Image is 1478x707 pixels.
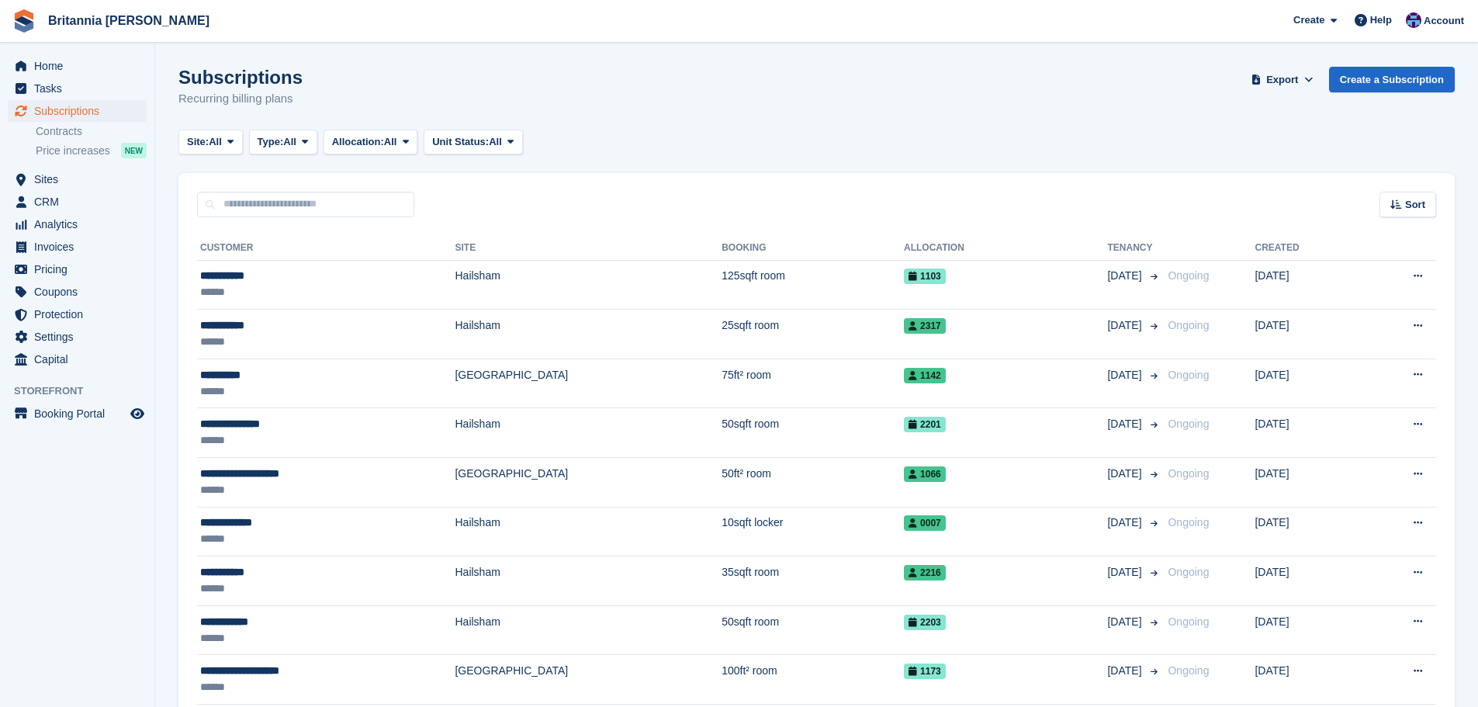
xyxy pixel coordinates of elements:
[258,134,284,150] span: Type:
[455,310,722,359] td: Hailsham
[1168,418,1209,430] span: Ongoing
[1168,615,1209,628] span: Ongoing
[1107,466,1144,482] span: [DATE]
[8,281,147,303] a: menu
[121,143,147,158] div: NEW
[722,556,904,606] td: 35sqft room
[904,318,946,334] span: 2317
[8,168,147,190] a: menu
[904,368,946,383] span: 1142
[384,134,397,150] span: All
[178,90,303,108] p: Recurring billing plans
[1107,564,1144,581] span: [DATE]
[34,191,127,213] span: CRM
[34,348,127,370] span: Capital
[722,507,904,556] td: 10sqft locker
[8,213,147,235] a: menu
[1255,310,1359,359] td: [DATE]
[904,269,946,284] span: 1103
[1255,507,1359,556] td: [DATE]
[8,236,147,258] a: menu
[34,213,127,235] span: Analytics
[1266,72,1298,88] span: Export
[332,134,384,150] span: Allocation:
[1406,12,1421,28] img: Becca Clark
[1255,408,1359,458] td: [DATE]
[904,664,946,679] span: 1173
[424,130,522,155] button: Unit Status: All
[1107,367,1144,383] span: [DATE]
[1107,236,1161,261] th: Tenancy
[8,55,147,77] a: menu
[455,359,722,408] td: [GEOGRAPHIC_DATA]
[904,615,946,630] span: 2203
[8,191,147,213] a: menu
[1168,566,1209,578] span: Ongoing
[14,383,154,399] span: Storefront
[1424,13,1464,29] span: Account
[904,417,946,432] span: 2201
[1248,67,1317,92] button: Export
[455,236,722,261] th: Site
[489,134,502,150] span: All
[1405,197,1425,213] span: Sort
[1168,664,1209,677] span: Ongoing
[8,326,147,348] a: menu
[178,130,243,155] button: Site: All
[8,348,147,370] a: menu
[34,326,127,348] span: Settings
[42,8,216,33] a: Britannia [PERSON_NAME]
[178,67,303,88] h1: Subscriptions
[722,359,904,408] td: 75ft² room
[197,236,455,261] th: Customer
[12,9,36,33] img: stora-icon-8386f47178a22dfd0bd8f6a31ec36ba5ce8667c1dd55bd0f319d3a0aa187defe.svg
[8,78,147,99] a: menu
[1107,663,1144,679] span: [DATE]
[1255,458,1359,508] td: [DATE]
[1107,416,1144,432] span: [DATE]
[34,403,127,425] span: Booking Portal
[1107,268,1144,284] span: [DATE]
[209,134,222,150] span: All
[455,655,722,705] td: [GEOGRAPHIC_DATA]
[34,168,127,190] span: Sites
[1255,236,1359,261] th: Created
[1255,655,1359,705] td: [DATE]
[722,408,904,458] td: 50sqft room
[1107,515,1144,531] span: [DATE]
[904,236,1107,261] th: Allocation
[187,134,209,150] span: Site:
[904,515,946,531] span: 0007
[722,655,904,705] td: 100ft² room
[8,403,147,425] a: menu
[1293,12,1324,28] span: Create
[722,605,904,655] td: 50sqft room
[34,258,127,280] span: Pricing
[34,78,127,99] span: Tasks
[455,605,722,655] td: Hailsham
[36,124,147,139] a: Contracts
[722,236,904,261] th: Booking
[1255,260,1359,310] td: [DATE]
[34,55,127,77] span: Home
[432,134,489,150] span: Unit Status:
[249,130,317,155] button: Type: All
[1168,269,1209,282] span: Ongoing
[1168,319,1209,331] span: Ongoing
[455,556,722,606] td: Hailsham
[1255,359,1359,408] td: [DATE]
[34,100,127,122] span: Subscriptions
[1168,516,1209,529] span: Ongoing
[8,258,147,280] a: menu
[36,142,147,159] a: Price increases NEW
[1107,317,1144,334] span: [DATE]
[1370,12,1392,28] span: Help
[904,565,946,581] span: 2216
[455,260,722,310] td: Hailsham
[36,144,110,158] span: Price increases
[283,134,296,150] span: All
[455,408,722,458] td: Hailsham
[722,310,904,359] td: 25sqft room
[1329,67,1455,92] a: Create a Subscription
[34,281,127,303] span: Coupons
